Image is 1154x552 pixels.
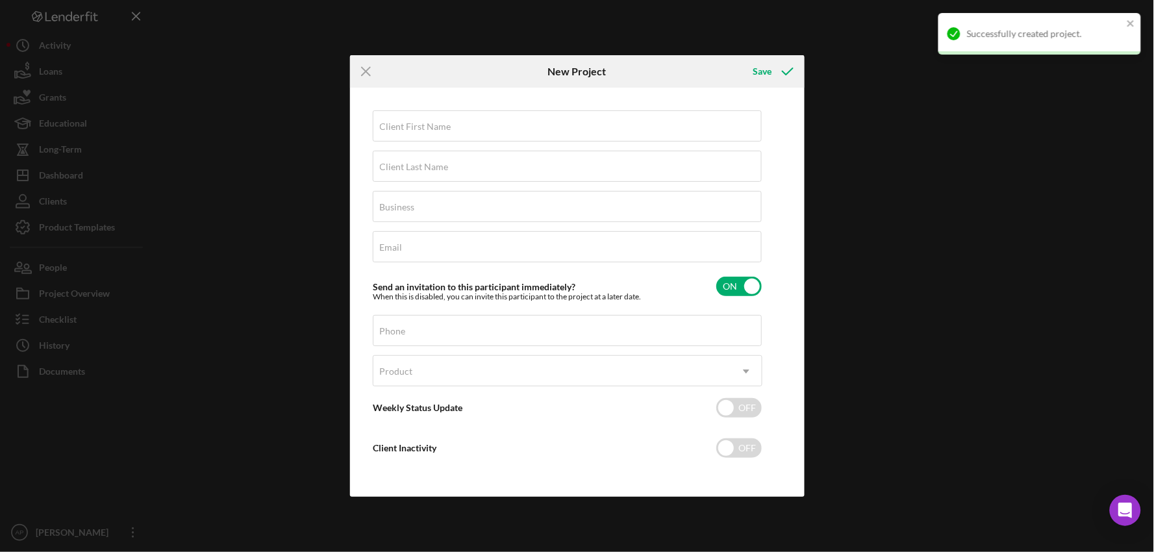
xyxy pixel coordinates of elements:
label: Email [380,242,403,253]
label: Client Inactivity [373,442,437,453]
div: When this is disabled, you can invite this participant to the project at a later date. [373,292,642,301]
label: Client Last Name [380,162,449,172]
button: close [1127,18,1136,31]
div: Successfully created project. [967,29,1123,39]
h6: New Project [547,66,606,77]
div: Product [380,366,413,377]
div: Open Intercom Messenger [1110,495,1141,526]
label: Business [380,202,415,212]
label: Send an invitation to this participant immediately? [373,281,576,292]
label: Weekly Status Update [373,402,463,413]
label: Client First Name [380,121,451,132]
button: Save [740,58,804,84]
label: Phone [380,326,406,336]
div: Save [753,58,771,84]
